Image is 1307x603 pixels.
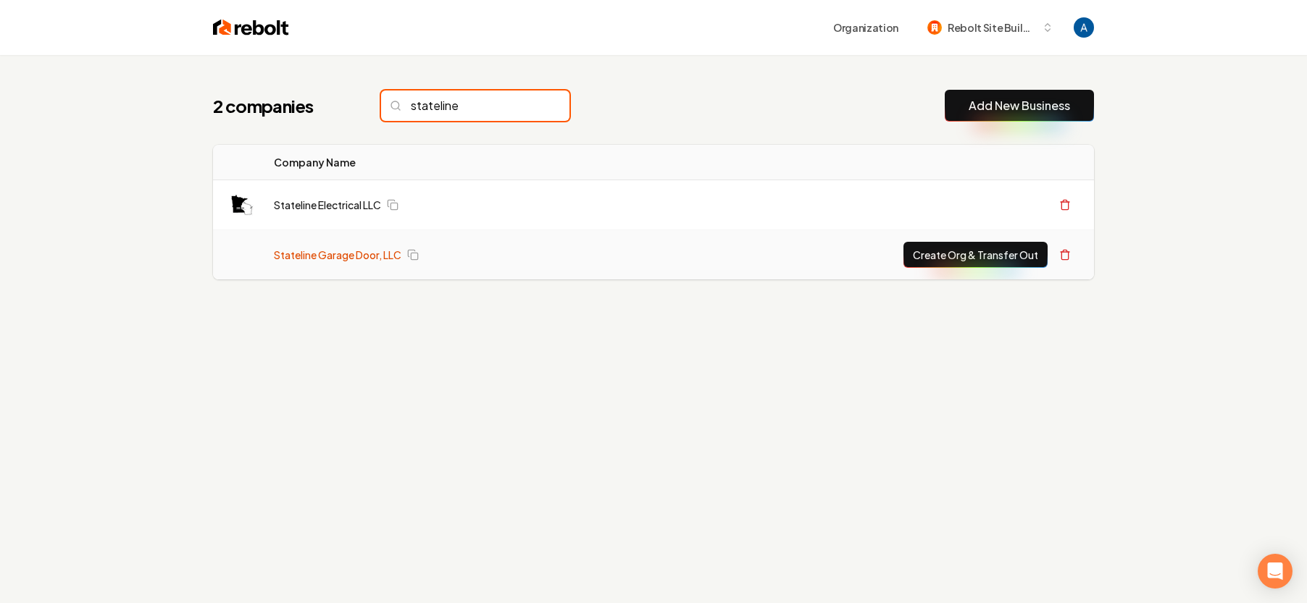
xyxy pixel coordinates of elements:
[903,242,1048,268] button: Create Org & Transfer Out
[230,193,254,216] img: Stateline Electrical LLC logo
[824,14,907,41] button: Organization
[213,17,289,38] img: Rebolt Logo
[274,248,401,262] a: Stateline Garage Door, LLC
[948,20,1036,35] span: Rebolt Site Builder
[274,198,381,212] a: Stateline Electrical LLC
[213,94,352,117] h1: 2 companies
[262,145,639,180] th: Company Name
[927,20,942,35] img: Rebolt Site Builder
[1074,17,1094,38] button: Open user button
[969,97,1070,114] a: Add New Business
[1258,554,1293,589] div: Open Intercom Messenger
[945,90,1094,122] button: Add New Business
[381,90,569,121] input: Search...
[1074,17,1094,38] img: Andrew Magana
